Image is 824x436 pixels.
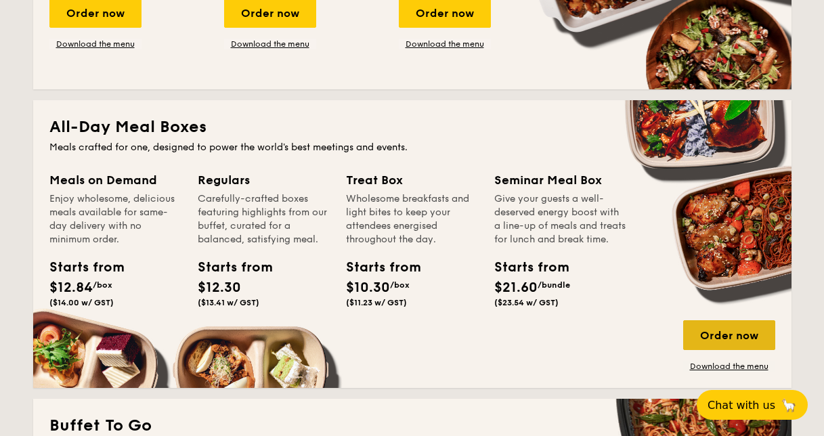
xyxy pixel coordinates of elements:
span: 🦙 [781,397,797,413]
a: Download the menu [224,39,316,49]
div: Starts from [49,257,110,278]
div: Starts from [346,257,407,278]
div: Starts from [198,257,259,278]
span: Chat with us [708,399,775,412]
span: ($11.23 w/ GST) [346,298,407,307]
span: $10.30 [346,280,390,296]
span: $12.30 [198,280,241,296]
span: ($14.00 w/ GST) [49,298,114,307]
button: Chat with us🦙 [697,390,808,420]
div: Carefully-crafted boxes featuring highlights from our buffet, curated for a balanced, satisfying ... [198,192,330,246]
div: Meals on Demand [49,171,181,190]
div: Give your guests a well-deserved energy boost with a line-up of meals and treats for lunch and br... [494,192,626,246]
div: Treat Box [346,171,478,190]
a: Download the menu [399,39,491,49]
span: /bundle [538,280,570,290]
span: ($13.41 w/ GST) [198,298,259,307]
span: /box [93,280,112,290]
a: Download the menu [49,39,142,49]
a: Download the menu [683,361,775,372]
span: /box [390,280,410,290]
div: Meals crafted for one, designed to power the world's best meetings and events. [49,141,775,154]
div: Order now [683,320,775,350]
div: Seminar Meal Box [494,171,626,190]
span: $21.60 [494,280,538,296]
div: Wholesome breakfasts and light bites to keep your attendees energised throughout the day. [346,192,478,246]
div: Regulars [198,171,330,190]
span: ($23.54 w/ GST) [494,298,559,307]
span: $12.84 [49,280,93,296]
h2: All-Day Meal Boxes [49,116,775,138]
div: Enjoy wholesome, delicious meals available for same-day delivery with no minimum order. [49,192,181,246]
div: Starts from [494,257,555,278]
